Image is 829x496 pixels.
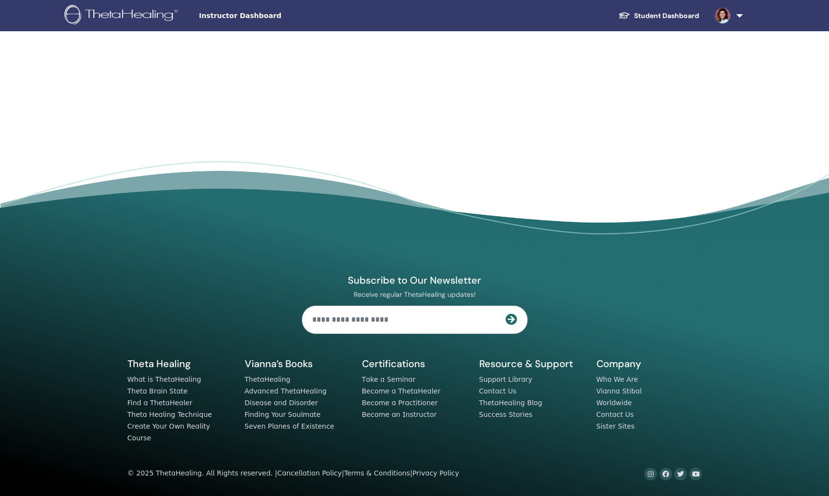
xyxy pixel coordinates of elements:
a: Contact Us [596,411,634,418]
a: Take a Seminar [362,375,416,383]
a: Student Dashboard [611,7,707,25]
a: Theta Healing Technique [128,411,212,418]
div: © 2025 ThetaHealing. All Rights reserved. | | | [128,468,459,479]
a: Theta Brain State [128,387,188,395]
a: Support Library [479,375,532,383]
a: Disease and Disorder [245,399,318,407]
a: Create Your Own Reality Course [128,422,211,442]
a: ThetaHealing Blog [479,399,542,407]
a: Who We Are [596,375,638,383]
a: Find a ThetaHealer [128,399,192,407]
h5: Resource & Support [479,357,585,370]
a: Become a ThetaHealer [362,387,441,395]
p: Receive regular ThetaHealing updates! [302,290,528,299]
a: Vianna Stibal [596,387,642,395]
a: Worldwide [596,399,632,407]
img: default.jpg [715,8,730,23]
a: Finding Your Soulmate [245,411,321,418]
a: What is ThetaHealing [128,375,201,383]
img: graduation-cap-white.svg [618,11,630,20]
a: ThetaHealing [245,375,291,383]
a: Terms & Conditions [344,469,410,477]
a: Become an Instructor [362,411,437,418]
span: Instructor Dashboard [199,11,345,21]
a: Contact Us [479,387,517,395]
img: logo.png [64,5,181,27]
a: Become a Practitioner [362,399,438,407]
h5: Certifications [362,357,468,370]
h5: Theta Healing [128,357,233,370]
a: Advanced ThetaHealing [245,387,327,395]
a: Cancellation Policy [277,469,341,477]
a: Sister Sites [596,422,635,430]
a: Seven Planes of Existence [245,422,335,430]
h5: Vianna’s Books [245,357,350,370]
h4: Subscribe to Our Newsletter [302,274,528,287]
a: Privacy Policy [412,469,459,477]
a: Success Stories [479,411,532,418]
h5: Company [596,357,702,370]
